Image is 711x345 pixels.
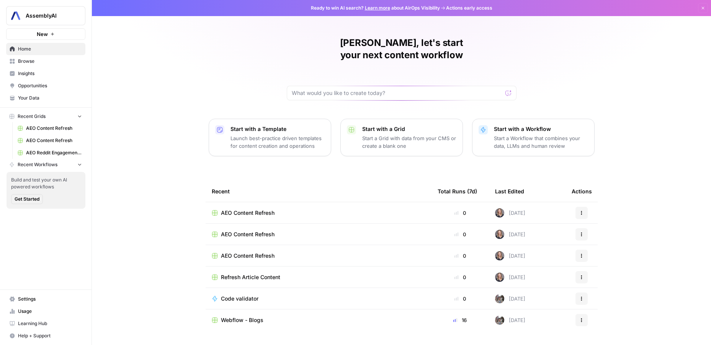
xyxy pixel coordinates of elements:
[18,161,57,168] span: Recent Workflows
[11,194,43,204] button: Get Started
[6,111,85,122] button: Recent Grids
[6,159,85,170] button: Recent Workflows
[494,134,588,150] p: Start a Workflow that combines your data, LLMs and human review
[15,196,39,203] span: Get Started
[6,55,85,67] a: Browse
[26,12,72,20] span: AssemblyAI
[212,209,425,217] a: AEO Content Refresh
[362,134,456,150] p: Start a Grid with data from your CMS or create a blank one
[221,231,275,238] span: AEO Content Refresh
[221,316,263,324] span: Webflow - Blogs
[438,273,483,281] div: 0
[11,177,81,190] span: Build and test your own AI powered workflows
[18,95,82,101] span: Your Data
[212,273,425,281] a: Refresh Article Content
[287,37,516,61] h1: [PERSON_NAME], let's start your next content workflow
[212,231,425,238] a: AEO Content Refresh
[438,181,477,202] div: Total Runs (7d)
[221,295,258,302] span: Code validator
[6,92,85,104] a: Your Data
[495,181,524,202] div: Last Edited
[438,316,483,324] div: 16
[495,208,504,217] img: u13gwt194sd4qc1jrypxg1l0agas
[311,5,440,11] span: Ready to win AI search? about AirOps Visibility
[14,122,85,134] a: AEO Content Refresh
[221,273,280,281] span: Refresh Article Content
[362,125,456,133] p: Start with a Grid
[37,30,48,38] span: New
[495,251,525,260] div: [DATE]
[26,149,82,156] span: AEO Reddit Engagement (3)
[209,119,331,156] button: Start with a TemplateLaunch best-practice driven templates for content creation and operations
[495,251,504,260] img: u13gwt194sd4qc1jrypxg1l0agas
[212,295,425,302] a: Code validator
[18,320,82,327] span: Learning Hub
[212,181,425,202] div: Recent
[6,6,85,25] button: Workspace: AssemblyAI
[495,273,504,282] img: u13gwt194sd4qc1jrypxg1l0agas
[6,28,85,40] button: New
[6,293,85,305] a: Settings
[221,209,275,217] span: AEO Content Refresh
[494,125,588,133] p: Start with a Workflow
[438,252,483,260] div: 0
[6,330,85,342] button: Help + Support
[495,230,525,239] div: [DATE]
[572,181,592,202] div: Actions
[18,332,82,339] span: Help + Support
[6,67,85,80] a: Insights
[26,125,82,132] span: AEO Content Refresh
[472,119,595,156] button: Start with a WorkflowStart a Workflow that combines your data, LLMs and human review
[340,119,463,156] button: Start with a GridStart a Grid with data from your CMS or create a blank one
[6,43,85,55] a: Home
[18,70,82,77] span: Insights
[495,273,525,282] div: [DATE]
[292,89,502,97] input: What would you like to create today?
[446,5,492,11] span: Actions early access
[14,134,85,147] a: AEO Content Refresh
[365,5,390,11] a: Learn more
[495,208,525,217] div: [DATE]
[6,317,85,330] a: Learning Hub
[18,46,82,52] span: Home
[230,125,325,133] p: Start with a Template
[495,294,504,303] img: a2mlt6f1nb2jhzcjxsuraj5rj4vi
[18,308,82,315] span: Usage
[18,296,82,302] span: Settings
[495,316,525,325] div: [DATE]
[495,294,525,303] div: [DATE]
[18,82,82,89] span: Opportunities
[6,80,85,92] a: Opportunities
[6,305,85,317] a: Usage
[212,252,425,260] a: AEO Content Refresh
[495,316,504,325] img: a2mlt6f1nb2jhzcjxsuraj5rj4vi
[438,295,483,302] div: 0
[26,137,82,144] span: AEO Content Refresh
[221,252,275,260] span: AEO Content Refresh
[9,9,23,23] img: AssemblyAI Logo
[230,134,325,150] p: Launch best-practice driven templates for content creation and operations
[18,58,82,65] span: Browse
[212,316,425,324] a: Webflow - Blogs
[495,230,504,239] img: u13gwt194sd4qc1jrypxg1l0agas
[438,231,483,238] div: 0
[14,147,85,159] a: AEO Reddit Engagement (3)
[438,209,483,217] div: 0
[18,113,46,120] span: Recent Grids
